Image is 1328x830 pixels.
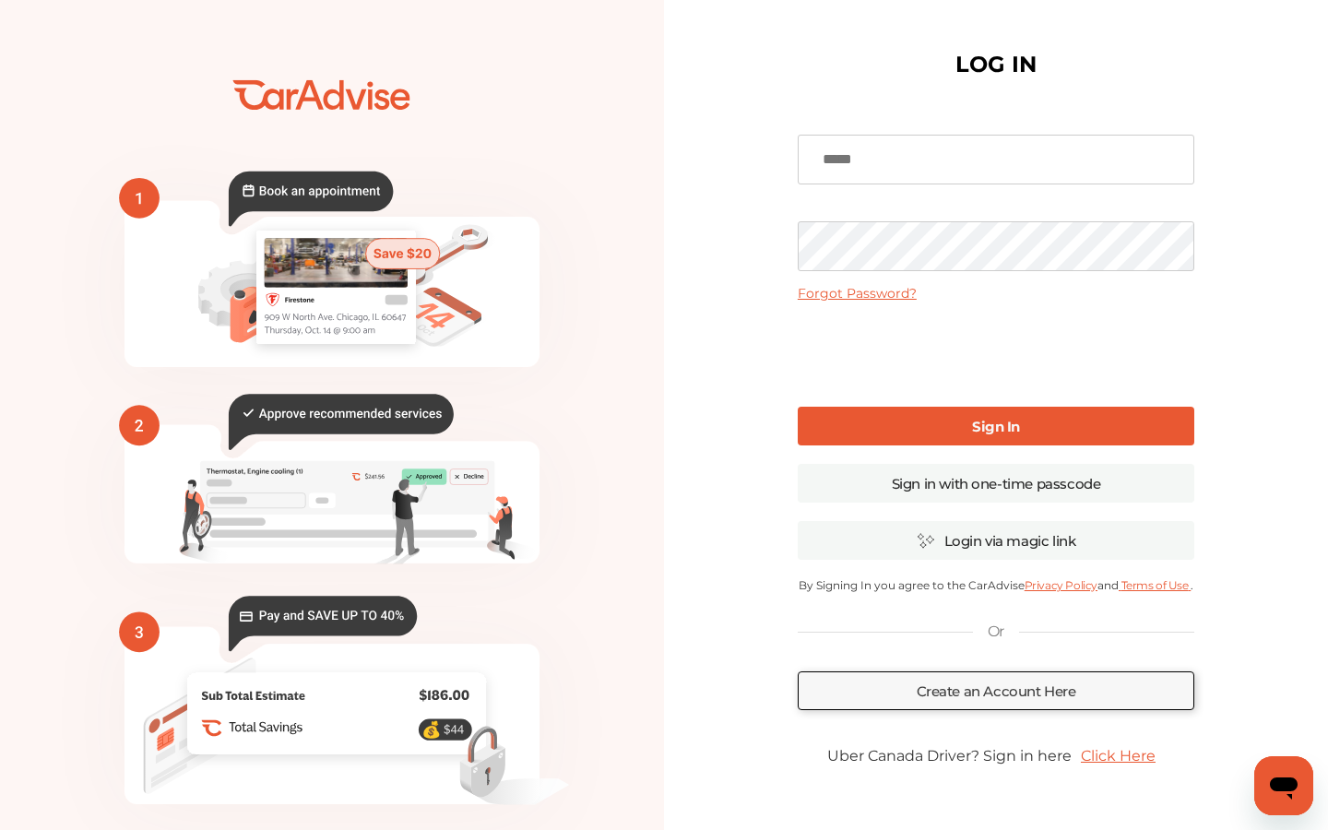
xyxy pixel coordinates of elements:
[988,622,1004,642] p: Or
[798,521,1194,560] a: Login via magic link
[955,55,1037,74] h1: LOG IN
[1072,738,1165,774] a: Click Here
[827,747,1072,765] span: Uber Canada Driver? Sign in here
[1025,578,1097,592] a: Privacy Policy
[798,578,1194,592] p: By Signing In you agree to the CarAdvise and .
[917,532,935,550] img: magic_icon.32c66aac.svg
[1254,756,1313,815] iframe: Button to launch messaging window
[856,316,1136,388] iframe: reCAPTCHA
[798,464,1194,503] a: Sign in with one-time passcode
[421,720,442,740] text: 💰
[798,285,917,302] a: Forgot Password?
[1119,578,1191,592] a: Terms of Use
[798,407,1194,445] a: Sign In
[798,671,1194,710] a: Create an Account Here
[972,418,1020,435] b: Sign In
